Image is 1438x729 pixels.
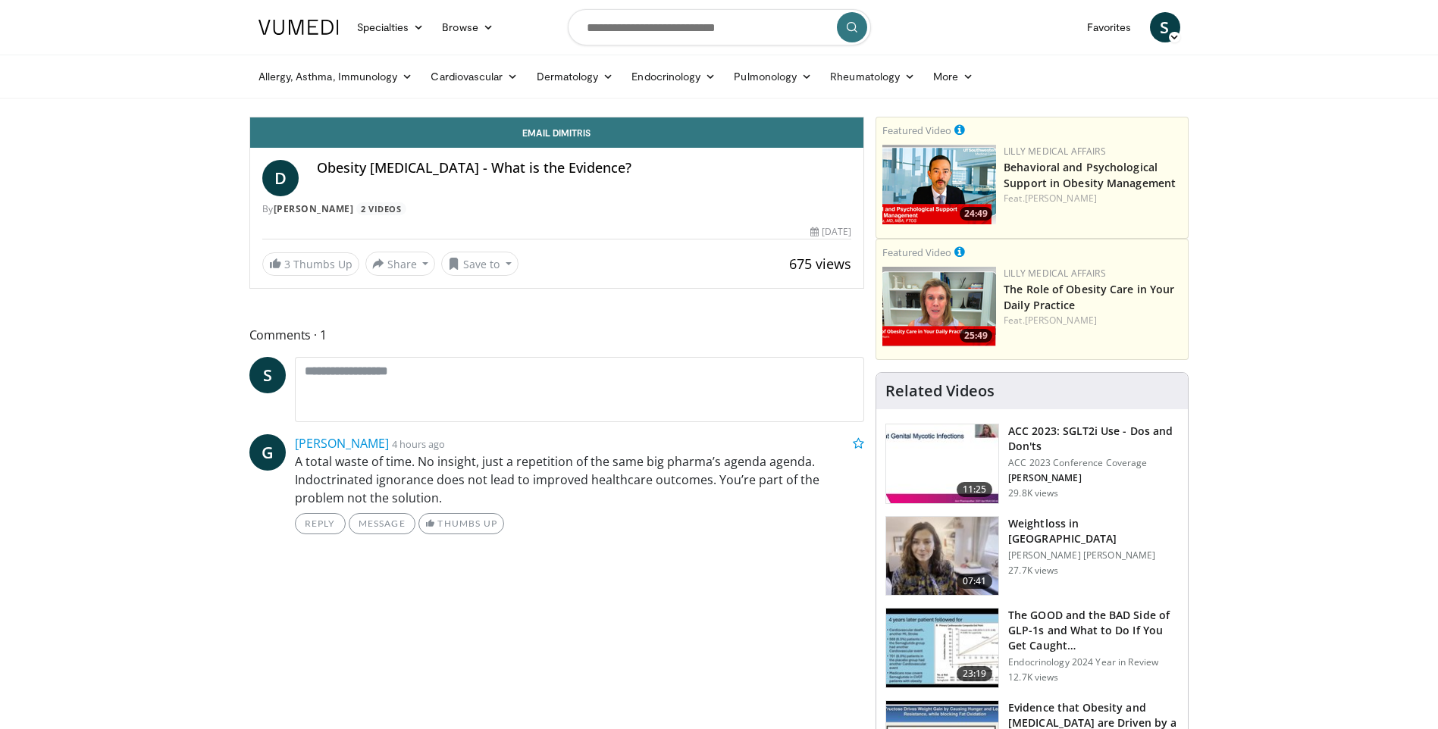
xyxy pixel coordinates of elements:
a: [PERSON_NAME] [1025,192,1097,205]
small: Featured Video [882,124,951,137]
a: [PERSON_NAME] [295,435,389,452]
h3: Weightloss in [GEOGRAPHIC_DATA] [1008,516,1179,546]
a: 11:25 ACC 2023: SGLT2i Use - Dos and Don'ts ACC 2023 Conference Coverage [PERSON_NAME] 29.8K views [885,424,1179,504]
img: ba3304f6-7838-4e41-9c0f-2e31ebde6754.png.150x105_q85_crop-smart_upscale.png [882,145,996,224]
a: More [924,61,982,92]
div: [DATE] [810,225,851,239]
a: Behavioral and Psychological Support in Obesity Management [1004,160,1176,190]
a: 24:49 [882,145,996,224]
span: 24:49 [960,207,992,221]
span: 11:25 [957,482,993,497]
p: ACC 2023 Conference Coverage [1008,457,1179,469]
a: [PERSON_NAME] [274,202,354,215]
a: Endocrinology [622,61,725,92]
p: 12.7K views [1008,671,1058,684]
p: 27.7K views [1008,565,1058,577]
span: 25:49 [960,329,992,343]
span: 3 [284,257,290,271]
a: Cardiovascular [421,61,527,92]
a: Rheumatology [821,61,924,92]
span: 675 views [789,255,851,273]
a: Allergy, Asthma, Immunology [249,61,422,92]
a: S [249,357,286,393]
a: S [1150,12,1180,42]
a: [PERSON_NAME] [1025,314,1097,327]
a: 07:41 Weightloss in [GEOGRAPHIC_DATA] [PERSON_NAME] [PERSON_NAME] 27.7K views [885,516,1179,596]
h4: Obesity [MEDICAL_DATA] - What is the Evidence? [317,160,852,177]
h3: The GOOD and the BAD Side of GLP-1s and What to Do If You Get Caught… [1008,608,1179,653]
a: Reply [295,513,346,534]
div: Feat. [1004,192,1182,205]
a: Lilly Medical Affairs [1004,145,1106,158]
h4: Related Videos [885,382,995,400]
small: 4 hours ago [392,437,445,451]
p: A total waste of time. No insight, just a repetition of the same big pharma’s agenda agenda. Indo... [295,452,865,507]
div: Feat. [1004,314,1182,327]
span: Comments 1 [249,325,865,345]
a: Message [349,513,415,534]
a: 23:19 The GOOD and the BAD Side of GLP-1s and What to Do If You Get Caught… Endocrinology 2024 Ye... [885,608,1179,688]
a: Browse [433,12,503,42]
a: 25:49 [882,267,996,346]
a: 2 Videos [356,202,406,215]
a: Thumbs Up [418,513,504,534]
a: D [262,160,299,196]
a: Favorites [1078,12,1141,42]
p: Endocrinology 2024 Year in Review [1008,656,1179,668]
img: 9258cdf1-0fbf-450b-845f-99397d12d24a.150x105_q85_crop-smart_upscale.jpg [886,424,998,503]
img: VuMedi Logo [258,20,339,35]
a: 3 Thumbs Up [262,252,359,276]
span: 23:19 [957,666,993,681]
input: Search topics, interventions [568,9,871,45]
a: Pulmonology [725,61,821,92]
p: 29.8K views [1008,487,1058,499]
p: [PERSON_NAME] [1008,472,1179,484]
a: The Role of Obesity Care in Your Daily Practice [1004,282,1174,312]
img: e1208b6b-349f-4914-9dd7-f97803bdbf1d.png.150x105_q85_crop-smart_upscale.png [882,267,996,346]
button: Share [365,252,436,276]
img: 756cb5e3-da60-49d4-af2c-51c334342588.150x105_q85_crop-smart_upscale.jpg [886,609,998,687]
a: G [249,434,286,471]
div: By [262,202,852,216]
a: Lilly Medical Affairs [1004,267,1106,280]
a: Dermatology [528,61,623,92]
button: Save to [441,252,518,276]
img: 9983fed1-7565-45be-8934-aef1103ce6e2.150x105_q85_crop-smart_upscale.jpg [886,517,998,596]
a: Specialties [348,12,434,42]
a: Email Dimitris [250,117,864,148]
small: Featured Video [882,246,951,259]
p: [PERSON_NAME] [PERSON_NAME] [1008,549,1179,562]
h3: ACC 2023: SGLT2i Use - Dos and Don'ts [1008,424,1179,454]
span: 07:41 [957,574,993,589]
